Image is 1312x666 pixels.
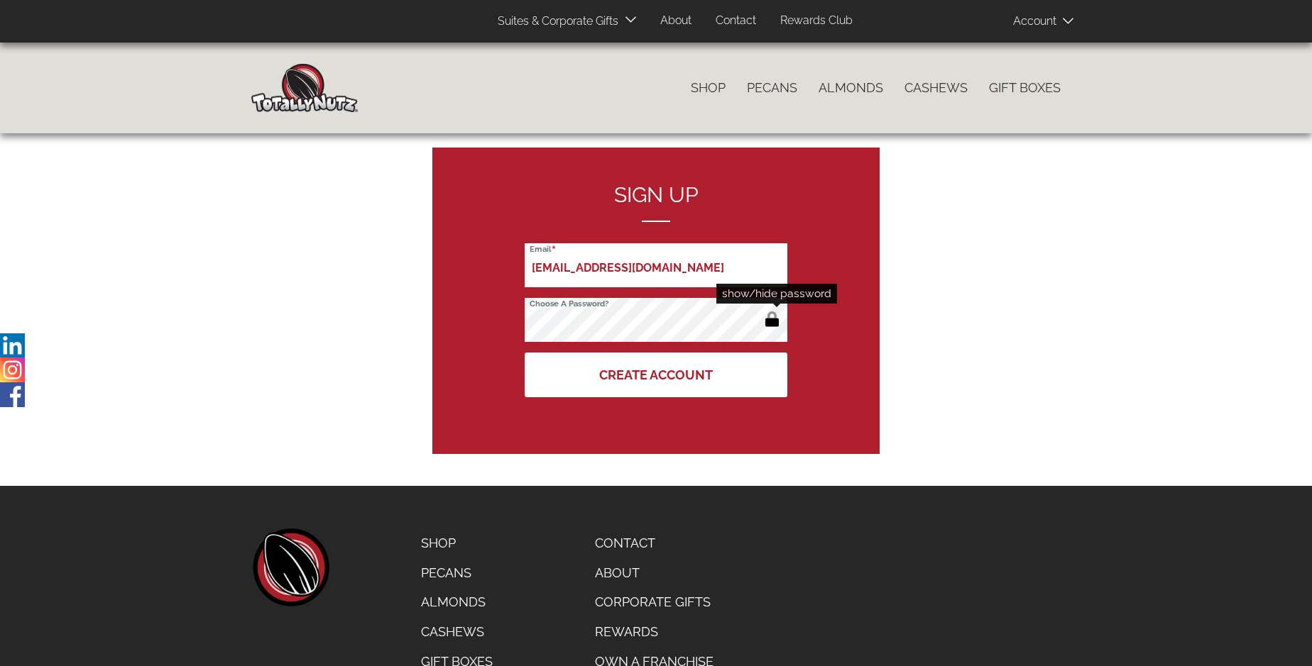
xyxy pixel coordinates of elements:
[410,558,503,588] a: Pecans
[584,558,724,588] a: About
[584,587,724,617] a: Corporate Gifts
[584,528,724,558] a: Contact
[716,284,837,304] div: show/hide password
[680,73,736,103] a: Shop
[487,8,623,35] a: Suites & Corporate Gifts
[584,617,724,647] a: Rewards
[525,183,787,222] h2: Sign up
[410,617,503,647] a: Cashews
[410,528,503,558] a: Shop
[525,353,787,397] button: Create Account
[978,73,1071,103] a: Gift Boxes
[525,243,787,287] input: Email
[251,528,329,606] a: home
[770,7,863,35] a: Rewards Club
[894,73,978,103] a: Cashews
[808,73,894,103] a: Almonds
[251,64,358,112] img: Home
[705,7,767,35] a: Contact
[650,7,702,35] a: About
[736,73,808,103] a: Pecans
[410,587,503,617] a: Almonds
